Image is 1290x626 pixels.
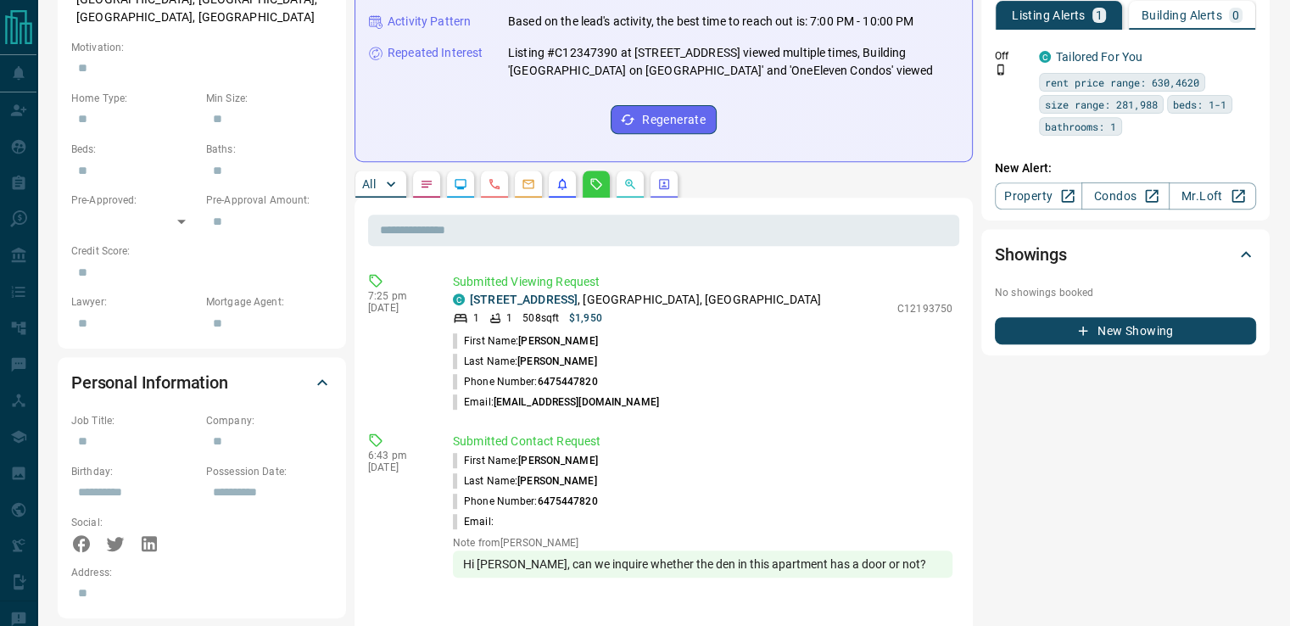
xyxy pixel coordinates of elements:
p: Home Type: [71,91,198,106]
p: C12193750 [897,301,952,316]
p: Social: [71,515,198,530]
p: Credit Score: [71,243,332,259]
p: Phone Number: [453,374,598,389]
svg: Push Notification Only [995,64,1007,75]
p: Min Size: [206,91,332,106]
p: Baths: [206,142,332,157]
svg: Listing Alerts [556,177,569,191]
p: 1 [473,310,479,326]
p: Pre-Approval Amount: [206,193,332,208]
p: No showings booked [995,285,1256,300]
p: Listing #C12347390 at [STREET_ADDRESS] viewed multiple times, Building '[GEOGRAPHIC_DATA] on [GEO... [508,44,958,80]
a: [STREET_ADDRESS] [470,293,578,306]
span: rent price range: 630,4620 [1045,74,1199,91]
p: Birthday: [71,464,198,479]
span: beds: 1-1 [1173,96,1226,113]
p: Off [995,48,1029,64]
p: Last Name: [453,354,597,369]
div: Showings [995,234,1256,275]
p: Last Name: [453,473,597,489]
svg: Agent Actions [657,177,671,191]
p: Building Alerts [1142,9,1222,21]
h2: Personal Information [71,369,228,396]
div: Personal Information [71,362,332,403]
p: Note from [PERSON_NAME] [453,537,952,549]
div: condos.ca [453,293,465,305]
p: Based on the lead's activity, the best time to reach out is: 7:00 PM - 10:00 PM [508,13,913,31]
p: Pre-Approved: [71,193,198,208]
span: 6475447820 [537,495,597,507]
p: Company: [206,413,332,428]
button: Regenerate [611,105,717,134]
p: Lawyer: [71,294,198,310]
p: 6:43 pm [368,450,427,461]
p: 1 [1096,9,1103,21]
input: Choose date [206,479,321,506]
p: Submitted Viewing Request [453,273,952,291]
p: Repeated Interest [388,44,483,62]
p: Job Title: [71,413,198,428]
p: Submitted Contact Request [453,433,952,450]
p: Phone Number: [453,494,598,509]
svg: Lead Browsing Activity [454,177,467,191]
a: Condos [1081,182,1169,210]
p: [DATE] [368,461,427,473]
p: Email: [453,394,659,410]
span: [PERSON_NAME] [517,355,596,367]
p: $1,950 [569,310,602,326]
p: Motivation: [71,40,332,55]
svg: Emails [522,177,535,191]
p: All [362,178,376,190]
input: Choose date [71,479,186,506]
span: size range: 281,988 [1045,96,1158,113]
p: First Name: [453,453,598,468]
p: 508 sqft [522,310,559,326]
p: Listing Alerts [1012,9,1086,21]
a: Tailored For You [1056,50,1142,64]
span: [PERSON_NAME] [517,475,596,487]
span: 6475447820 [537,376,597,388]
svg: Requests [589,177,603,191]
p: Activity Pattern [388,13,471,31]
div: Hi [PERSON_NAME], can we inquire whether the den in this apartment has a door or not? [453,551,952,578]
p: 0 [1232,9,1239,21]
svg: Notes [420,177,433,191]
svg: Calls [488,177,501,191]
span: [EMAIL_ADDRESS][DOMAIN_NAME] [494,396,659,408]
p: 7:25 pm [368,290,427,302]
p: , [GEOGRAPHIC_DATA], [GEOGRAPHIC_DATA] [470,291,821,309]
p: First Name: [453,333,598,349]
svg: Opportunities [623,177,637,191]
h2: Showings [995,241,1067,268]
p: Possession Date: [206,464,332,479]
p: 1 [506,310,512,326]
span: [PERSON_NAME] [518,455,597,467]
p: [DATE] [368,302,427,314]
p: Address: [71,565,332,580]
span: [PERSON_NAME] [518,335,597,347]
p: Beds: [71,142,198,157]
p: Email: [453,514,494,529]
span: bathrooms: 1 [1045,118,1116,135]
p: Mortgage Agent: [206,294,332,310]
button: New Showing [995,317,1256,344]
a: Mr.Loft [1169,182,1256,210]
a: Property [995,182,1082,210]
div: condos.ca [1039,51,1051,63]
p: New Alert: [995,159,1256,177]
